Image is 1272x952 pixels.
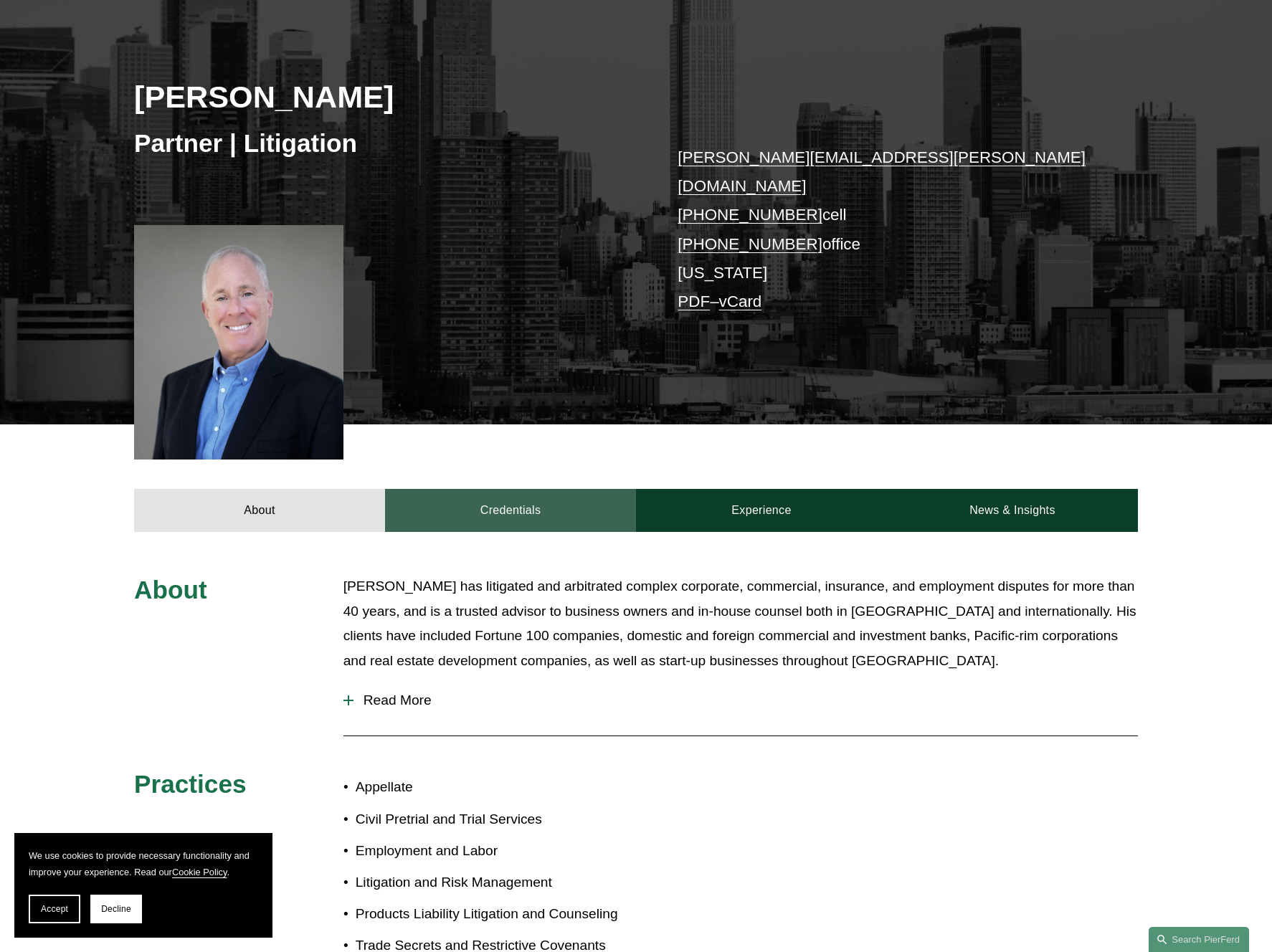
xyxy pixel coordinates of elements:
p: Litigation and Risk Management [356,870,636,895]
p: [PERSON_NAME] has litigated and arbitrated complex corporate, commercial, insurance, and employme... [343,574,1138,673]
h3: Partner | Litigation [134,128,636,159]
section: Cookie banner [14,833,272,938]
span: Decline [101,904,131,914]
span: Read More [353,692,1138,708]
p: Employment and Labor [356,839,636,864]
button: Read More [343,682,1138,719]
span: Accept [41,904,68,914]
h2: [PERSON_NAME] [134,78,636,115]
a: vCard [719,292,762,310]
p: We use cookies to provide necessary functionality and improve your experience. Read our . [29,847,258,880]
p: Products Liability Litigation and Counseling [356,902,636,927]
span: Practices [134,770,247,798]
a: Credentials [385,489,636,532]
p: cell office [US_STATE] – [678,143,1096,317]
a: [PHONE_NUMBER] [678,206,822,224]
p: Civil Pretrial and Trial Services [356,807,636,832]
a: About [134,489,385,532]
a: Search this site [1149,927,1249,952]
a: Cookie Policy [172,867,227,877]
button: Decline [90,895,142,923]
a: News & Insights [887,489,1138,532]
a: [PHONE_NUMBER] [678,235,822,253]
a: Experience [636,489,887,532]
a: [PERSON_NAME][EMAIL_ADDRESS][PERSON_NAME][DOMAIN_NAME] [678,148,1086,195]
p: Appellate [356,775,636,800]
a: PDF [678,292,710,310]
button: Accept [29,895,80,923]
span: About [134,576,207,604]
